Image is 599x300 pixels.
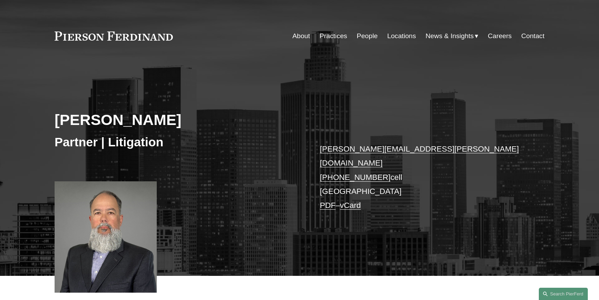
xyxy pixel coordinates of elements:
a: Search this site [539,288,588,300]
a: vCard [340,201,361,210]
a: [PERSON_NAME][EMAIL_ADDRESS][PERSON_NAME][DOMAIN_NAME] [320,145,519,167]
h2: [PERSON_NAME] [55,111,299,129]
h3: Partner | Litigation [55,134,299,150]
a: folder dropdown [425,29,478,43]
p: cell [GEOGRAPHIC_DATA] – [320,142,524,213]
a: PDF [320,201,336,210]
a: Practices [319,29,347,43]
a: About [293,29,310,43]
span: News & Insights [425,30,474,42]
a: Careers [488,29,512,43]
a: People [357,29,378,43]
a: Contact [521,29,544,43]
a: Locations [387,29,416,43]
a: [PHONE_NUMBER] [320,173,390,182]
